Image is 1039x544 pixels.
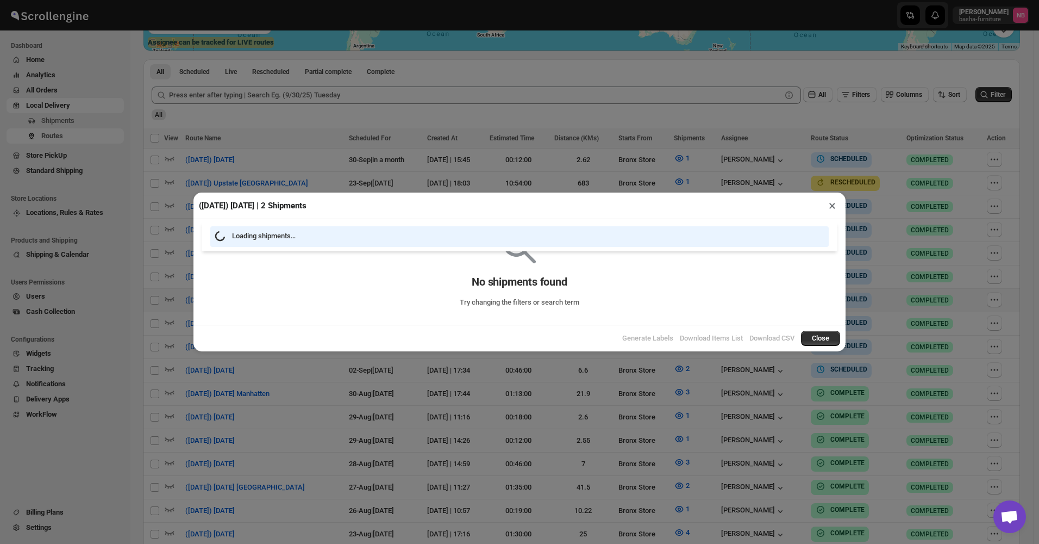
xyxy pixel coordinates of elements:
span: Loading shipments… [232,231,296,245]
button: × [824,198,840,213]
p: No shipments found [472,275,567,288]
button: Close [801,331,840,346]
a: Open chat [993,500,1026,533]
h2: ([DATE]) [DATE] | 2 Shipments [199,200,306,211]
p: Try changing the filters or search term [460,297,579,308]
